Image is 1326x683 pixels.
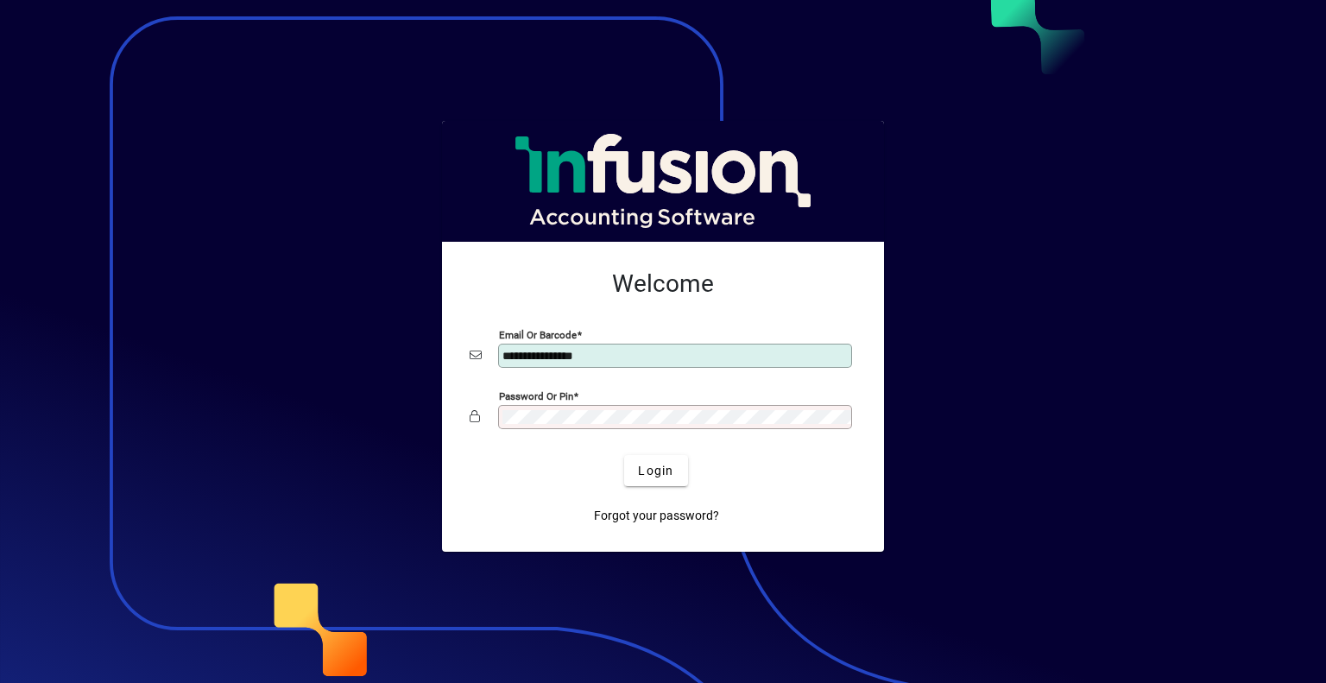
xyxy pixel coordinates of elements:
[624,455,687,486] button: Login
[470,269,856,299] h2: Welcome
[499,329,577,341] mat-label: Email or Barcode
[587,500,726,531] a: Forgot your password?
[499,390,573,402] mat-label: Password or Pin
[638,462,673,480] span: Login
[594,507,719,525] span: Forgot your password?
